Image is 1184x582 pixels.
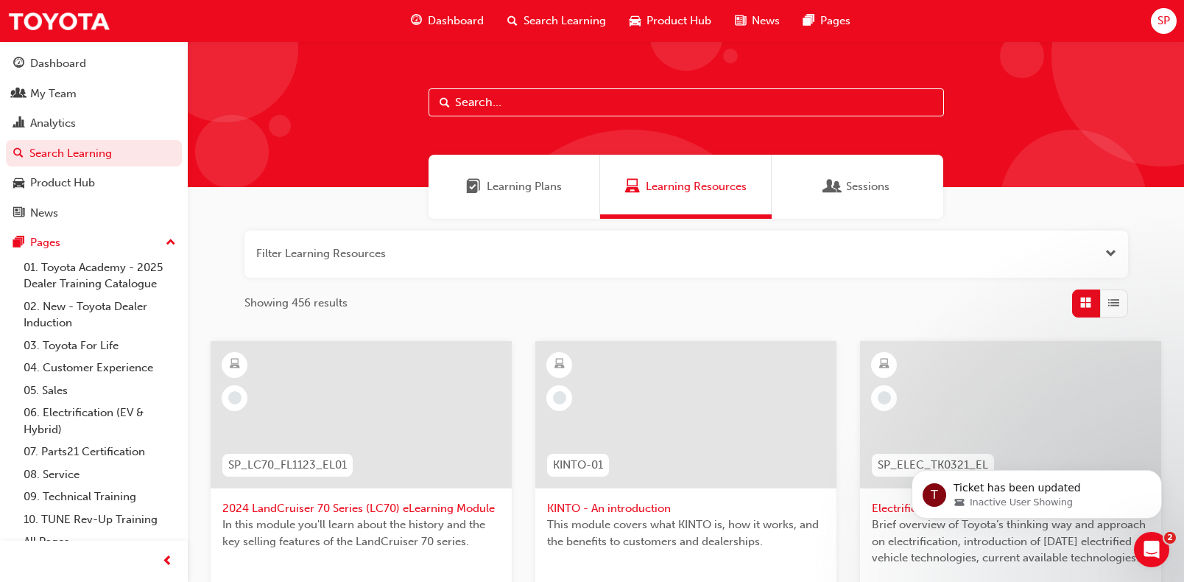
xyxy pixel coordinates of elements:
[18,463,182,486] a: 08. Service
[30,234,60,251] div: Pages
[846,178,889,195] span: Sessions
[13,177,24,190] span: car-icon
[440,94,450,111] span: Search
[625,178,640,195] span: Learning Resources
[6,110,182,137] a: Analytics
[13,117,24,130] span: chart-icon
[600,155,772,219] a: Learning ResourcesLearning Resources
[820,13,850,29] span: Pages
[487,178,562,195] span: Learning Plans
[735,12,746,30] span: news-icon
[872,500,1149,517] span: Electrification e-Learning module
[30,175,95,192] div: Product Hub
[13,236,24,250] span: pages-icon
[429,155,600,219] a: Learning PlansLearning Plans
[30,55,86,72] div: Dashboard
[792,6,862,36] a: pages-iconPages
[1164,532,1176,544] span: 2
[553,457,603,474] span: KINTO-01
[772,155,943,219] a: SessionsSessions
[618,6,723,36] a: car-iconProduct Hub
[18,295,182,334] a: 02. New - Toyota Dealer Induction
[18,402,182,441] a: 06. Electrification (EV & Hybrid)
[6,229,182,256] button: Pages
[411,12,422,30] span: guage-icon
[222,500,500,517] span: 2024 LandCruiser 70 Series (LC70) eLearning Module
[496,6,618,36] a: search-iconSearch Learning
[878,457,988,474] span: SP_ELEC_TK0321_EL
[30,85,77,102] div: My Team
[30,115,76,132] div: Analytics
[18,485,182,508] a: 09. Technical Training
[723,6,792,36] a: news-iconNews
[429,88,944,116] input: Search...
[879,355,889,374] span: learningResourceType_ELEARNING-icon
[554,355,565,374] span: learningResourceType_ELEARNING-icon
[1105,245,1116,262] button: Open the filter
[30,205,58,222] div: News
[18,256,182,295] a: 01. Toyota Academy - 2025 Dealer Training Catalogue
[13,207,24,220] span: news-icon
[222,516,500,550] span: In this module you'll learn about the history and the key selling features of the LandCruiser 70 ...
[6,169,182,197] a: Product Hub
[7,4,110,38] img: Trak
[18,357,182,379] a: 04. Customer Experience
[13,147,24,161] span: search-icon
[1108,295,1119,312] span: List
[752,13,780,29] span: News
[878,391,891,404] span: learningRecordVerb_NONE-icon
[1080,295,1091,312] span: Grid
[18,530,182,553] a: All Pages
[825,178,840,195] span: Sessions
[872,516,1149,567] span: Brief overview of Toyota’s thinking way and approach on electrification, introduction of [DATE] e...
[6,80,182,108] a: My Team
[18,508,182,531] a: 10. TUNE Rev-Up Training
[13,57,24,71] span: guage-icon
[6,140,182,167] a: Search Learning
[18,334,182,357] a: 03. Toyota For Life
[244,295,348,312] span: Showing 456 results
[428,13,484,29] span: Dashboard
[1157,13,1170,29] span: SP
[889,439,1184,542] iframe: Intercom notifications message
[630,12,641,30] span: car-icon
[18,379,182,402] a: 05. Sales
[547,516,825,550] span: This module covers what KINTO is, how it works, and the benefits to customers and dealerships.
[18,441,182,463] a: 07. Parts21 Certification
[399,6,496,36] a: guage-iconDashboard
[228,457,347,474] span: SP_LC70_FL1123_EL01
[646,13,711,29] span: Product Hub
[162,553,173,571] span: prev-icon
[230,355,240,374] span: learningResourceType_ELEARNING-icon
[6,200,182,227] a: News
[1134,532,1169,567] iframe: Intercom live chat
[646,178,747,195] span: Learning Resources
[228,391,242,404] span: learningRecordVerb_NONE-icon
[547,500,825,517] span: KINTO - An introduction
[6,47,182,229] button: DashboardMy TeamAnalyticsSearch LearningProduct HubNews
[803,12,814,30] span: pages-icon
[466,178,481,195] span: Learning Plans
[507,12,518,30] span: search-icon
[166,234,176,253] span: up-icon
[524,13,606,29] span: Search Learning
[553,391,566,404] span: learningRecordVerb_NONE-icon
[13,88,24,101] span: people-icon
[1151,8,1177,34] button: SP
[6,50,182,77] a: Dashboard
